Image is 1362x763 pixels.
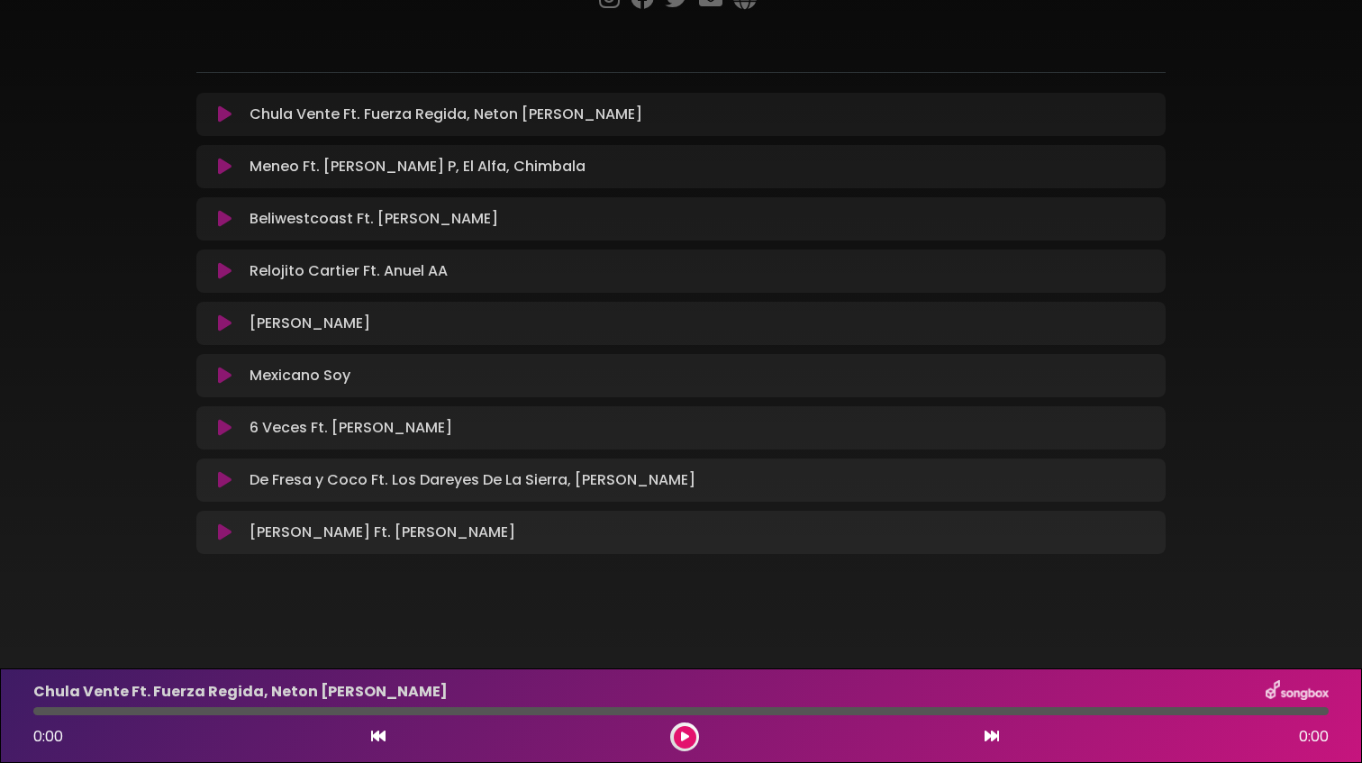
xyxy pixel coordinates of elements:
[250,104,642,125] p: Chula Vente Ft. Fuerza Regida, Neton [PERSON_NAME]
[250,313,370,334] p: [PERSON_NAME]
[250,417,452,439] p: 6 Veces Ft. [PERSON_NAME]
[250,208,498,230] p: Beliwestcoast Ft. [PERSON_NAME]
[250,156,586,177] p: Meneo Ft. [PERSON_NAME] P, El Alfa, Chimbala
[250,260,448,282] p: Relojito Cartier Ft. Anuel AA
[250,522,515,543] p: [PERSON_NAME] Ft. [PERSON_NAME]
[250,365,350,386] p: Mexicano Soy
[250,469,695,491] p: De Fresa y Coco Ft. Los Dareyes De La Sierra, [PERSON_NAME]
